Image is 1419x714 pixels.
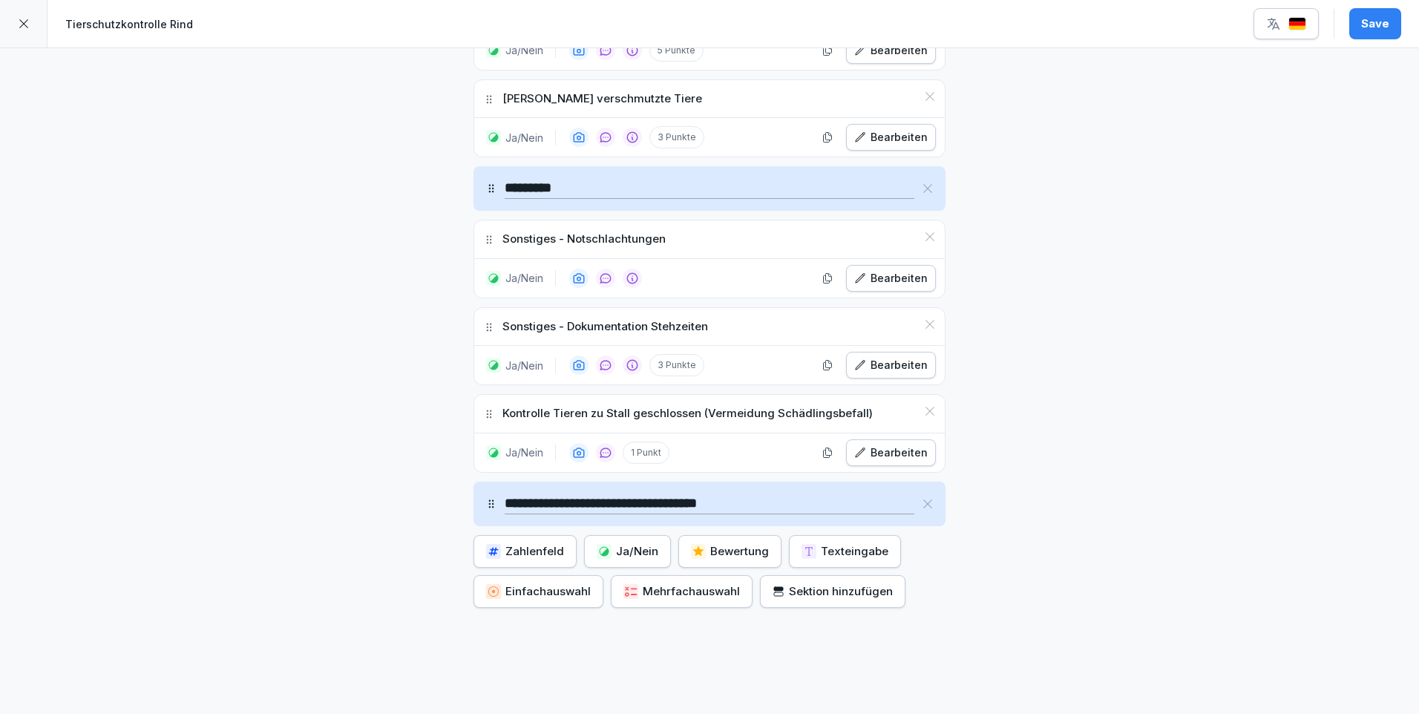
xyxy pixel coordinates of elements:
[854,445,928,461] div: Bearbeiten
[649,126,704,148] p: 3 Punkte
[1361,16,1389,32] div: Save
[623,442,669,464] p: 1 Punkt
[846,124,936,151] button: Bearbeiten
[486,583,591,600] div: Einfachauswahl
[678,535,781,568] button: Bewertung
[854,270,928,286] div: Bearbeiten
[502,405,873,422] p: Kontrolle Tieren zu Stall geschlossen (Vermeidung Schädlingsbefall)
[846,352,936,379] button: Bearbeiten
[611,575,753,608] button: Mehrfachauswahl
[760,575,905,608] button: Sektion hinzufügen
[854,129,928,145] div: Bearbeiten
[597,543,658,560] div: Ja/Nein
[505,270,543,286] p: Ja/Nein
[789,535,901,568] button: Texteingabe
[473,575,603,608] button: Einfachauswahl
[505,130,543,145] p: Ja/Nein
[584,535,671,568] button: Ja/Nein
[505,445,543,460] p: Ja/Nein
[773,583,893,600] div: Sektion hinzufügen
[649,39,704,62] p: 5 Punkte
[473,535,577,568] button: Zahlenfeld
[486,543,564,560] div: Zahlenfeld
[502,318,708,335] p: Sonstiges - Dokumentation Stehzeiten
[502,231,666,248] p: Sonstiges - Notschlachtungen
[649,354,704,376] p: 3 Punkte
[691,543,769,560] div: Bewertung
[505,42,543,58] p: Ja/Nein
[65,16,193,32] p: Tierschutzkontrolle Rind
[846,265,936,292] button: Bearbeiten
[623,583,740,600] div: Mehrfachauswahl
[1349,8,1401,39] button: Save
[505,358,543,373] p: Ja/Nein
[854,357,928,373] div: Bearbeiten
[1288,17,1306,31] img: de.svg
[846,439,936,466] button: Bearbeiten
[502,91,702,108] p: [PERSON_NAME] verschmutzte Tiere
[854,42,928,59] div: Bearbeiten
[802,543,888,560] div: Texteingabe
[846,37,936,64] button: Bearbeiten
